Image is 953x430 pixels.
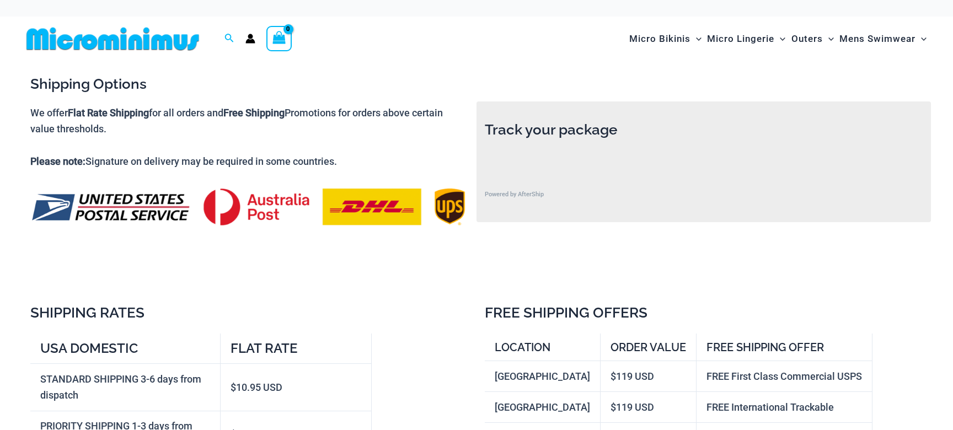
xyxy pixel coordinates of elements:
td: [GEOGRAPHIC_DATA] [485,361,601,392]
h3: SHIPPING RATES [30,304,468,322]
nav: Site Navigation [625,20,931,57]
img: MM SHOP LOGO FLAT [22,26,204,51]
strong: Free Shipping [223,107,285,119]
span: Mens Swimwear [839,25,915,53]
p: We offer for all orders and Promotions for orders above certain value thresholds. [30,105,468,137]
strong: Flat Rate Shipping [68,107,149,119]
span: Menu Toggle [774,25,785,53]
strong: FREE SHIPPING OFFER [706,341,824,354]
span: Menu Toggle [915,25,927,53]
td: $119 USD [601,392,697,423]
span: Micro Lingerie [707,25,774,53]
span: Menu Toggle [690,25,702,53]
strong: Please note: [30,155,85,167]
span: Micro Bikinis [629,25,690,53]
a: Account icon link [245,34,255,44]
img: Shipping Providers [30,189,468,229]
a: Micro LingerieMenu ToggleMenu Toggle [704,22,788,56]
a: Powered by AfterShip [485,186,544,203]
span: Menu Toggle [823,25,834,53]
strong: USA DOMESTIC [40,340,138,356]
td: STANDARD SHIPPING 3-6 days from dispatch [30,364,221,411]
td: FREE First Class Commercial USPS [697,361,872,392]
h3: Track your package [485,121,923,139]
h3: Shipping Options [30,75,468,94]
h3: FREE SHIPPING OFFERS [485,304,923,322]
a: OutersMenu ToggleMenu Toggle [789,22,837,56]
strong: LOCATION [495,341,550,354]
td: $10.95 USD [221,364,372,411]
a: Micro BikinisMenu ToggleMenu Toggle [627,22,704,56]
a: View Shopping Cart, empty [266,26,292,51]
td: [GEOGRAPHIC_DATA] [485,392,601,423]
span: Outers [791,25,823,53]
td: $119 USD [601,361,697,392]
strong: ORDER VALUE [611,341,686,354]
a: Mens SwimwearMenu ToggleMenu Toggle [837,22,929,56]
a: Search icon link [224,32,234,46]
strong: FLAT RATE [231,340,297,356]
p: Signature on delivery may be required in some countries. [30,153,468,170]
td: FREE International Trackable [697,392,872,423]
